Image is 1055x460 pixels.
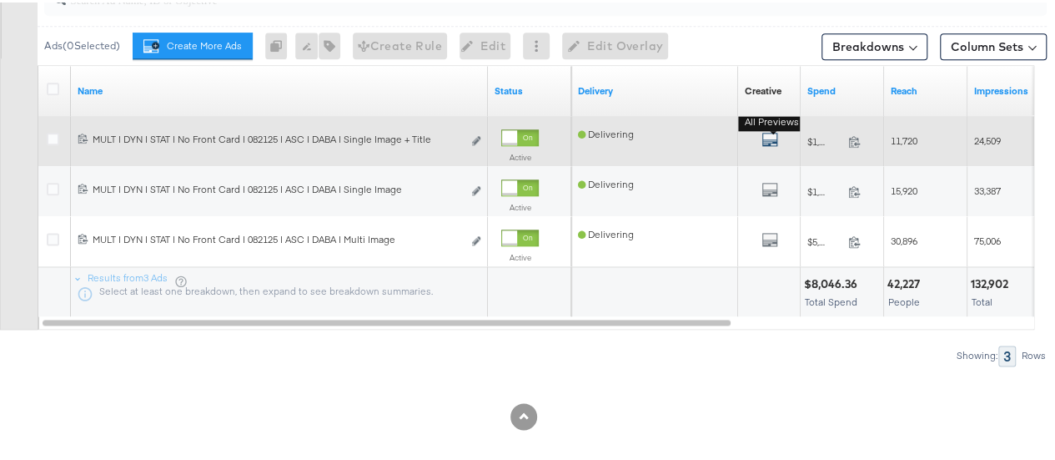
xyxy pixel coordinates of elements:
a: Shows the current state of your Ad. [495,82,565,95]
a: Ad Name. [78,82,481,95]
span: Delivering [578,125,634,138]
span: 33,387 [974,182,1001,195]
div: Ads ( 0 Selected) [44,36,120,51]
div: 42,227 [887,274,925,290]
button: Create More Ads [133,30,253,57]
span: 11,720 [891,132,917,144]
a: The total amount spent to date. [807,82,877,95]
span: $1,303.17 [807,133,841,145]
span: 30,896 [891,232,917,245]
button: Breakdowns [821,31,927,58]
div: Creative [745,82,781,95]
span: Delivering [578,225,634,238]
span: $5,189.10 [807,233,841,245]
span: 15,920 [891,182,917,195]
span: Total Spend [805,293,857,306]
button: Column Sets [940,31,1047,58]
a: Reflects the ability of your Ad to achieve delivery. [578,82,731,95]
label: Active [501,149,539,160]
div: Showing: [956,347,998,359]
a: The number of times your ad was served. On mobile apps an ad is counted as served the first time ... [974,82,1044,95]
div: 132,902 [971,274,1013,290]
div: MULT | DYN | STAT | No Front Card | 082125 | ASC | DABA | Multi Image [93,230,462,244]
div: MULT | DYN | STAT | No Front Card | 082125 | ASC | DABA | Single Image [93,180,462,194]
div: 3 [998,343,1016,364]
a: Shows the creative associated with your ad. [745,82,781,95]
span: 24,509 [974,132,1001,144]
span: People [888,293,920,306]
label: Active [501,200,539,210]
span: $1,554.09 [807,183,841,195]
span: Delivering [578,175,634,188]
div: $8,046.36 [804,274,862,290]
div: MULT | DYN | STAT | No Front Card | 082125 | ASC | DABA | Single Image + Title [93,130,462,144]
div: Rows [1021,347,1047,359]
span: Total [972,293,992,306]
div: 0 [265,30,295,57]
label: Active [501,250,539,260]
a: The number of people your ad was served to. [891,82,961,95]
span: 75,006 [974,232,1001,245]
